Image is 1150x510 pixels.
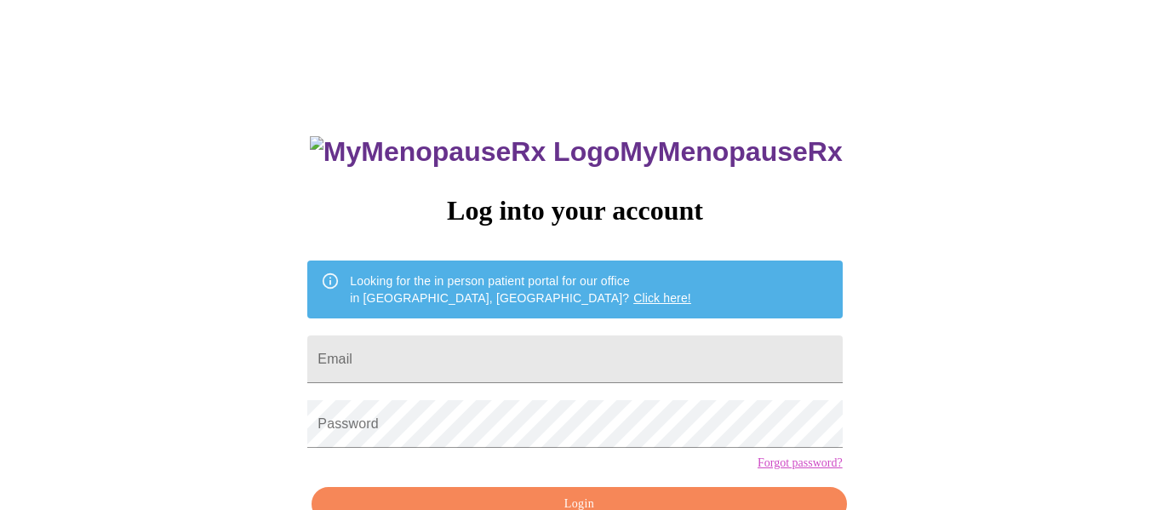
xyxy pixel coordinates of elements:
[633,291,691,305] a: Click here!
[310,136,620,168] img: MyMenopauseRx Logo
[758,456,843,470] a: Forgot password?
[307,195,842,226] h3: Log into your account
[310,136,843,168] h3: MyMenopauseRx
[350,266,691,313] div: Looking for the in person patient portal for our office in [GEOGRAPHIC_DATA], [GEOGRAPHIC_DATA]?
